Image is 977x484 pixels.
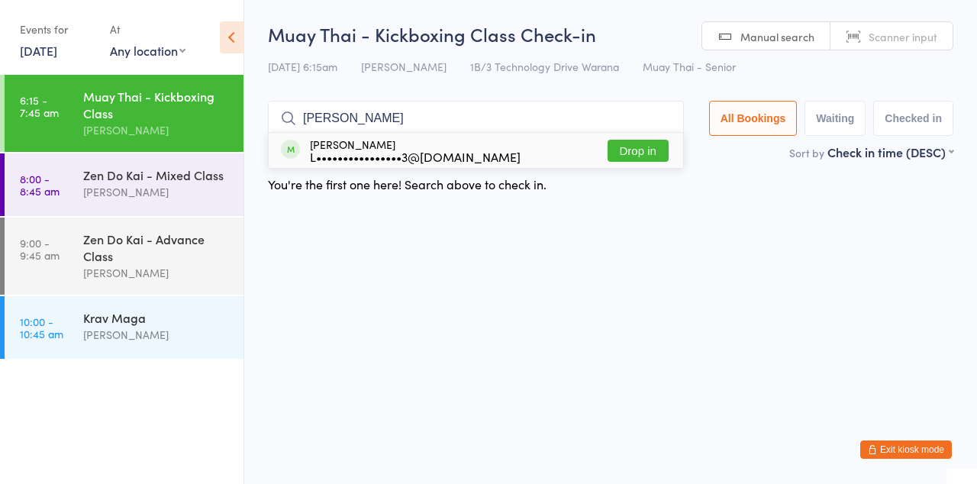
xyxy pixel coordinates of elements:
[860,440,952,459] button: Exit kiosk mode
[20,315,63,340] time: 10:00 - 10:45 am
[643,59,736,74] span: Muay Thai - Senior
[869,29,937,44] span: Scanner input
[5,75,243,152] a: 6:15 -7:45 amMuay Thai - Kickboxing Class[PERSON_NAME]
[470,59,619,74] span: 1B/3 Technology Drive Warana
[83,326,231,344] div: [PERSON_NAME]
[83,309,231,326] div: Krav Maga
[83,264,231,282] div: [PERSON_NAME]
[804,101,866,136] button: Waiting
[110,42,185,59] div: Any location
[268,176,547,192] div: You're the first one here! Search above to check in.
[740,29,814,44] span: Manual search
[5,296,243,359] a: 10:00 -10:45 amKrav Maga[PERSON_NAME]
[20,173,60,197] time: 8:00 - 8:45 am
[20,94,59,118] time: 6:15 - 7:45 am
[608,140,669,162] button: Drop in
[268,101,684,136] input: Search
[827,144,953,160] div: Check in time (DESC)
[361,59,447,74] span: [PERSON_NAME]
[83,231,231,264] div: Zen Do Kai - Advance Class
[83,88,231,121] div: Muay Thai - Kickboxing Class
[83,183,231,201] div: [PERSON_NAME]
[789,145,824,160] label: Sort by
[268,59,337,74] span: [DATE] 6:15am
[20,42,57,59] a: [DATE]
[83,121,231,139] div: [PERSON_NAME]
[268,21,953,47] h2: Muay Thai - Kickboxing Class Check-in
[83,166,231,183] div: Zen Do Kai - Mixed Class
[5,153,243,216] a: 8:00 -8:45 amZen Do Kai - Mixed Class[PERSON_NAME]
[709,101,798,136] button: All Bookings
[873,101,953,136] button: Checked in
[310,138,521,163] div: [PERSON_NAME]
[310,150,521,163] div: L••••••••••••••••3@[DOMAIN_NAME]
[110,17,185,42] div: At
[5,218,243,295] a: 9:00 -9:45 amZen Do Kai - Advance Class[PERSON_NAME]
[20,17,95,42] div: Events for
[20,237,60,261] time: 9:00 - 9:45 am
